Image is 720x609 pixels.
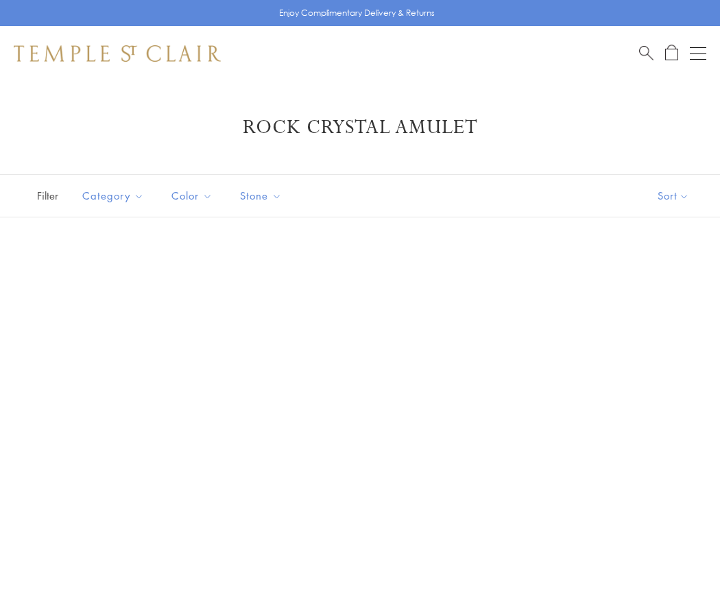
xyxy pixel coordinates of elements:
[233,187,292,204] span: Stone
[14,45,221,62] img: Temple St. Clair
[639,45,653,62] a: Search
[165,187,223,204] span: Color
[75,187,154,204] span: Category
[161,180,223,211] button: Color
[690,45,706,62] button: Open navigation
[627,175,720,217] button: Show sort by
[279,6,435,20] p: Enjoy Complimentary Delivery & Returns
[665,45,678,62] a: Open Shopping Bag
[230,180,292,211] button: Stone
[34,115,686,140] h1: Rock Crystal Amulet
[72,180,154,211] button: Category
